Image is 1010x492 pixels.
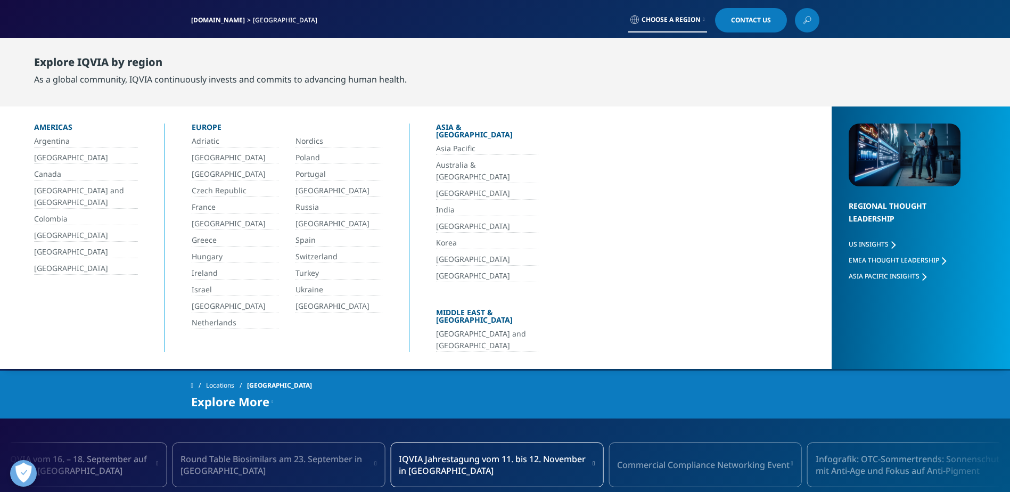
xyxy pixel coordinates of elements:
div: As a global community, IQVIA continuously invests and commits to advancing human health. [34,73,407,86]
a: [GEOGRAPHIC_DATA] and [GEOGRAPHIC_DATA] [436,328,538,352]
a: [GEOGRAPHIC_DATA] and [GEOGRAPHIC_DATA] [34,185,138,209]
a: Greece [192,234,278,247]
a: Israel [192,284,278,296]
a: Hungary [192,251,278,263]
a: [GEOGRAPHIC_DATA] [295,300,382,313]
a: India [436,204,538,216]
div: 16 / 16 [172,442,385,487]
a: [GEOGRAPHIC_DATA] [192,300,278,313]
a: [DOMAIN_NAME] [191,15,245,24]
span: EMEA Thought Leadership [849,256,939,265]
span: Explore More [191,395,269,408]
span: Commercial Compliance Networking Event [617,459,790,471]
div: Americas [34,124,138,135]
a: Ireland [192,267,278,280]
a: Czech Republic [192,185,278,197]
div: Asia & [GEOGRAPHIC_DATA] [436,124,538,143]
a: Contact Us [715,8,787,32]
div: [GEOGRAPHIC_DATA] [253,16,322,24]
a: [GEOGRAPHIC_DATA] [436,220,538,233]
a: [GEOGRAPHIC_DATA] [192,218,278,230]
a: [GEOGRAPHIC_DATA] [436,187,538,200]
a: Nordics [295,135,382,147]
a: [GEOGRAPHIC_DATA] [34,263,138,275]
div: 1 / 16 [390,442,603,487]
a: [GEOGRAPHIC_DATA] [192,152,278,164]
a: [GEOGRAPHIC_DATA] [34,152,138,164]
img: 2093_analyzing-data-using-big-screen-display-and-laptop.png [849,124,960,186]
a: [GEOGRAPHIC_DATA] [295,218,382,230]
a: Ukraine [295,284,382,296]
a: Netherlands [192,317,278,329]
a: [GEOGRAPHIC_DATA] [295,185,382,197]
a: Korea [436,237,538,249]
a: Adriatic [192,135,278,147]
div: Regional Thought Leadership [849,200,960,239]
span: Asia Pacific Insights [849,272,919,281]
a: Asia Pacific [436,143,538,155]
button: Präferenzen öffnen [10,460,37,487]
a: Locations [206,376,247,395]
a: Spain [295,234,382,247]
a: Argentina [34,135,138,147]
div: Explore IQVIA by region [34,56,407,73]
div: Europe [192,124,382,135]
a: Turkey [295,267,382,280]
a: Portugal [295,168,382,181]
span: Round Table Biosimilars am 23. September in [GEOGRAPHIC_DATA] [180,453,373,477]
a: Colombia [34,213,138,225]
a: US Insights [849,240,896,249]
span: Contact Us [731,17,771,23]
a: [GEOGRAPHIC_DATA] [192,168,278,181]
a: IQVIA Jahrestagung vom 11. bis 12. November in [GEOGRAPHIC_DATA] [390,442,603,487]
a: Australia & [GEOGRAPHIC_DATA] [436,159,538,183]
a: Switzerland [295,251,382,263]
span: [GEOGRAPHIC_DATA] [247,376,312,395]
a: [GEOGRAPHIC_DATA] [436,253,538,266]
a: Canada [34,168,138,181]
a: Commercial Compliance Networking Event [609,442,801,487]
a: [GEOGRAPHIC_DATA] [436,270,538,282]
a: [GEOGRAPHIC_DATA] [34,229,138,242]
a: EMEA Thought Leadership [849,256,946,265]
a: Russia [295,201,382,214]
a: Asia Pacific Insights [849,272,926,281]
div: Middle East & [GEOGRAPHIC_DATA] [436,309,538,328]
span: US Insights [849,240,889,249]
div: 2 / 16 [609,442,801,487]
span: IQVIA Jahrestagung vom 11. bis 12. November in [GEOGRAPHIC_DATA] [399,453,592,477]
a: France [192,201,278,214]
span: Choose a Region [642,15,701,24]
a: Round Table Biosimilars am 23. September in [GEOGRAPHIC_DATA] [172,442,385,487]
nav: Primary [281,37,819,87]
a: Poland [295,152,382,164]
a: [GEOGRAPHIC_DATA] [34,246,138,258]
